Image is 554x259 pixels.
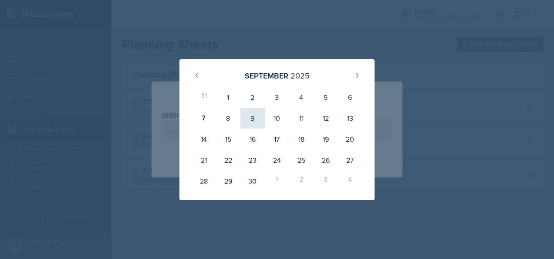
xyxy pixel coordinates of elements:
[314,129,338,150] div: 19
[192,129,216,150] div: 14
[240,129,265,150] div: 16
[314,108,338,129] div: 12
[289,129,314,150] div: 18
[289,108,314,129] div: 11
[265,87,289,108] div: 3
[314,87,338,108] div: 5
[192,150,216,170] div: 21
[216,150,240,170] div: 22
[192,108,216,129] div: 7
[338,129,362,150] div: 20
[192,87,216,108] div: 31
[338,87,362,108] div: 6
[216,108,240,129] div: 8
[265,108,289,129] div: 10
[338,170,362,191] div: 4
[265,150,289,170] div: 24
[216,129,240,150] div: 15
[265,129,289,150] div: 17
[338,150,362,170] div: 27
[314,150,338,170] div: 26
[192,170,216,191] div: 28
[289,150,314,170] div: 25
[338,108,362,129] div: 13
[216,87,240,108] div: 1
[240,87,265,108] div: 2
[240,170,265,191] div: 30
[240,150,265,170] div: 23
[291,70,310,82] div: 2025
[265,170,289,191] div: 1
[289,87,314,108] div: 4
[314,170,338,191] div: 3
[216,170,240,191] div: 29
[245,70,288,82] div: September
[289,170,314,191] div: 2
[240,108,265,129] div: 9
